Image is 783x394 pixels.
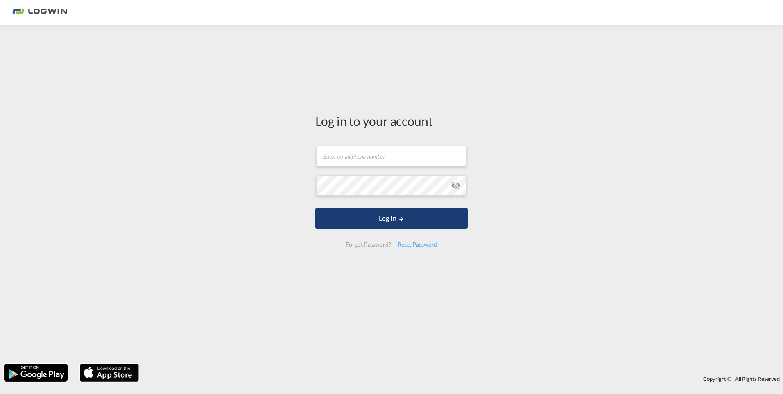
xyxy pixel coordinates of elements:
div: Log in to your account [315,112,468,129]
div: Reset Password [394,237,441,252]
img: apple.png [79,363,140,383]
img: google.png [3,363,68,383]
input: Enter email/phone number [316,146,466,166]
md-icon: icon-eye-off [451,181,461,190]
img: bc73a0e0d8c111efacd525e4c8ad7d32.png [12,3,68,22]
div: Forgot Password? [342,237,394,252]
button: LOGIN [315,208,468,229]
div: Copyright © . All Rights Reserved [143,372,783,386]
